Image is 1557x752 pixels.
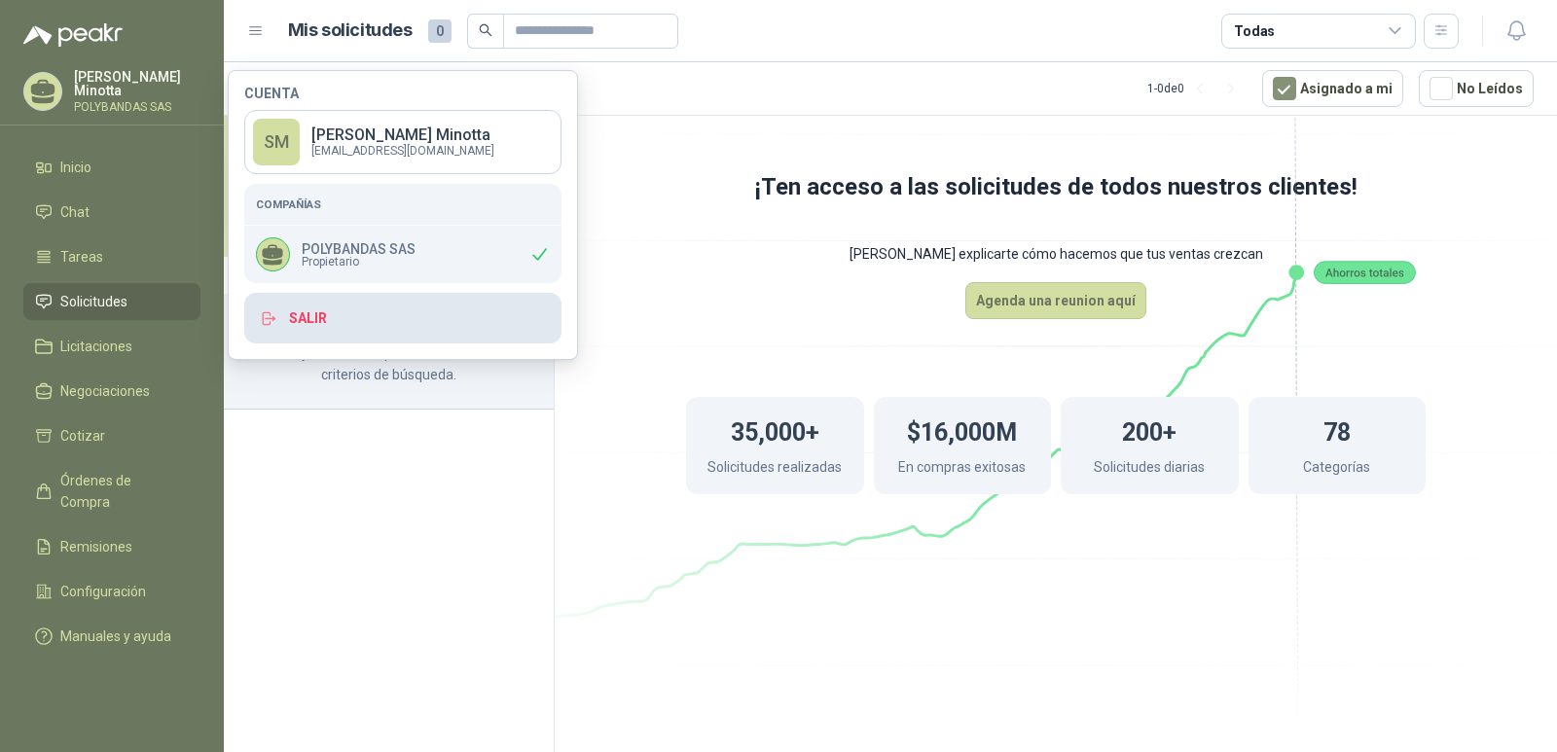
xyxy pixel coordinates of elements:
a: Tareas [23,238,200,275]
p: [PERSON_NAME] Minotta [311,127,494,143]
span: Licitaciones [60,336,132,357]
span: Remisiones [60,536,132,557]
img: Logo peakr [23,23,123,47]
p: Categorías [1303,456,1370,483]
div: POLYBANDAS SASPropietario [244,226,561,283]
a: Inicio [23,149,200,186]
span: 0 [428,19,452,43]
a: Solicitudes [23,283,200,320]
button: Salir [244,293,561,343]
h1: 78 [1323,409,1351,451]
a: Configuración [23,573,200,610]
button: No Leídos [1419,70,1534,107]
p: POLYBANDAS SAS [74,101,200,113]
span: Órdenes de Compra [60,470,182,513]
a: Cotizar [23,417,200,454]
span: Manuales y ayuda [60,626,171,647]
a: Licitaciones [23,328,200,365]
button: Agenda una reunion aquí [965,282,1146,319]
span: Chat [60,201,90,223]
h1: $16,000M [907,409,1017,451]
p: [EMAIL_ADDRESS][DOMAIN_NAME] [311,145,494,157]
span: Configuración [60,581,146,602]
span: Solicitudes [60,291,127,312]
span: Cotizar [60,425,105,447]
button: Asignado a mi [1262,70,1403,107]
span: Negociaciones [60,380,150,402]
a: Órdenes de Compra [23,462,200,520]
p: En compras exitosas [898,456,1026,483]
h4: Cuenta [244,87,561,100]
h1: 35,000+ [731,409,819,451]
div: SM [253,119,300,165]
a: Negociaciones [23,373,200,410]
p: Solicitudes diarias [1094,456,1205,483]
h1: 200+ [1122,409,1177,451]
a: SM[PERSON_NAME] Minotta[EMAIL_ADDRESS][DOMAIN_NAME] [244,110,561,174]
span: Propietario [302,256,416,268]
p: Solicitudes realizadas [707,456,842,483]
p: POLYBANDAS SAS [302,242,416,256]
span: Tareas [60,246,103,268]
div: Todas [1234,20,1275,42]
h5: Compañías [256,196,550,213]
p: [PERSON_NAME] Minotta [74,70,200,97]
p: No hay solicitudes que coincidan con tus criterios de búsqueda. [247,342,530,385]
div: 1 - 0 de 0 [1147,73,1247,104]
a: Chat [23,194,200,231]
span: search [479,23,492,37]
h1: Mis solicitudes [288,17,413,45]
a: Remisiones [23,528,200,565]
span: Inicio [60,157,91,178]
a: Manuales y ayuda [23,618,200,655]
